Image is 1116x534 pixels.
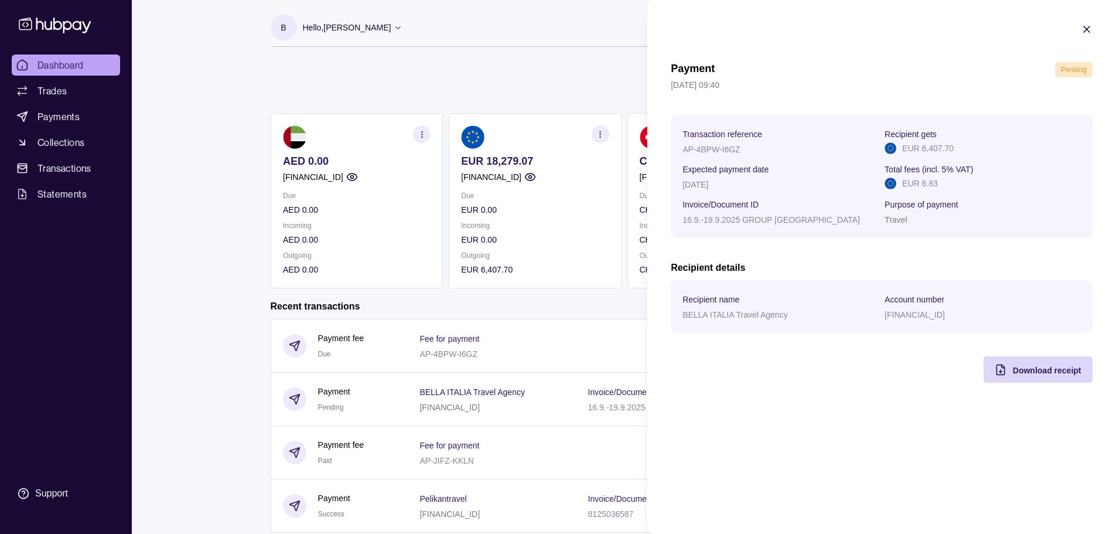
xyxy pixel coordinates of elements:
[682,200,759,209] p: Invoice/Document ID
[671,62,715,77] h1: Payment
[682,165,769,174] p: Expected payment date
[885,178,896,189] img: eu
[682,130,762,139] p: Transaction reference
[682,145,740,154] p: AP-4BPW-I6GZ
[885,130,937,139] p: Recipient gets
[885,295,944,304] p: Account number
[885,142,896,154] img: eu
[885,310,945,319] p: [FINANCIAL_ID]
[902,142,954,155] p: EUR 6,407.70
[682,215,860,225] p: 16.9.-19.9.2025 GROUP [GEOGRAPHIC_DATA]
[682,310,788,319] p: BELLA ITALIA Travel Agency
[885,215,907,225] p: Travel
[671,79,1093,91] p: [DATE] 09:40
[682,295,739,304] p: Recipient name
[885,165,973,174] p: Total fees (incl. 5% VAT)
[902,177,938,190] p: EUR 6.83
[885,200,958,209] p: Purpose of payment
[671,261,1093,274] h2: Recipient details
[1061,66,1087,74] span: Pending
[1012,366,1081,375] span: Download receipt
[682,180,708,189] p: [DATE]
[983,356,1093,383] button: Download receipt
